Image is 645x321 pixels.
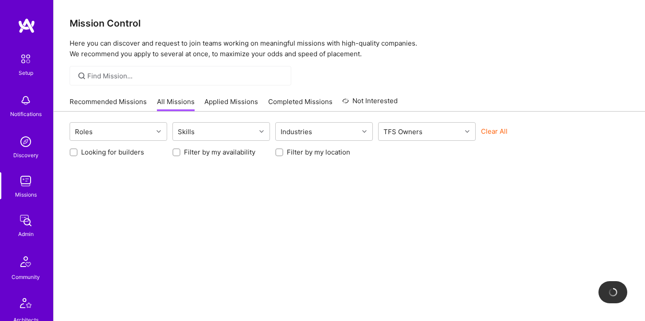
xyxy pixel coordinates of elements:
[157,97,195,112] a: All Missions
[18,229,34,239] div: Admin
[16,50,35,68] img: setup
[70,38,629,59] p: Here you can discover and request to join teams working on meaningful missions with high-quality ...
[10,109,42,119] div: Notifications
[13,151,39,160] div: Discovery
[87,71,285,81] input: Find Mission...
[73,125,95,138] div: Roles
[17,172,35,190] img: teamwork
[18,18,35,34] img: logo
[15,251,36,272] img: Community
[70,97,147,112] a: Recommended Missions
[362,129,367,134] i: icon Chevron
[184,147,255,157] label: Filter by my availability
[381,125,425,138] div: TFS Owners
[481,127,508,136] button: Clear All
[609,288,618,297] img: loading
[342,96,398,112] a: Not Interested
[19,68,33,77] div: Setup
[70,18,629,29] h3: Mission Control
[15,190,37,199] div: Missions
[15,294,36,315] img: Architects
[77,71,87,81] i: icon SearchGrey
[287,147,350,157] label: Filter by my location
[156,129,161,134] i: icon Chevron
[268,97,332,112] a: Completed Missions
[465,129,469,134] i: icon Chevron
[81,147,144,157] label: Looking for builders
[17,212,35,229] img: admin teamwork
[278,125,314,138] div: Industries
[12,272,40,282] div: Community
[259,129,264,134] i: icon Chevron
[176,125,197,138] div: Skills
[17,133,35,151] img: discovery
[204,97,258,112] a: Applied Missions
[17,92,35,109] img: bell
